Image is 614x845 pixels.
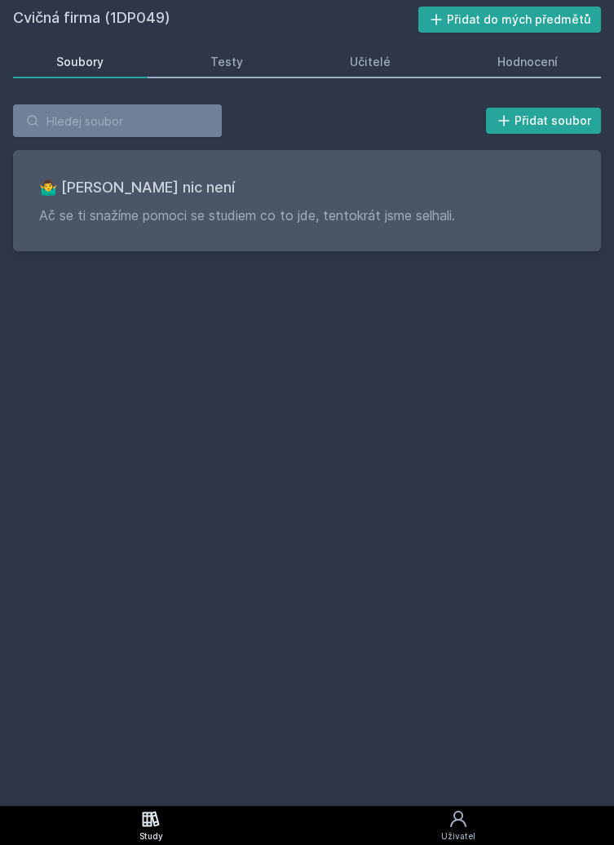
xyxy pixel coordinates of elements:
[56,54,104,70] div: Soubory
[307,46,435,78] a: Učitelé
[302,806,614,845] a: Uživatel
[497,54,558,70] div: Hodnocení
[13,104,222,137] input: Hledej soubor
[453,46,601,78] a: Hodnocení
[418,7,602,33] button: Přidat do mých předmětů
[13,7,418,33] h2: Cvičná firma (1DP049)
[139,830,163,843] div: Study
[167,46,287,78] a: Testy
[39,176,575,199] h3: 🤷‍♂️ [PERSON_NAME] nic není
[486,108,602,134] button: Přidat soubor
[210,54,243,70] div: Testy
[13,46,148,78] a: Soubory
[441,830,475,843] div: Uživatel
[39,206,575,225] p: Ač se ti snažíme pomoci se studiem co to jde, tentokrát jsme selhali.
[350,54,391,70] div: Učitelé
